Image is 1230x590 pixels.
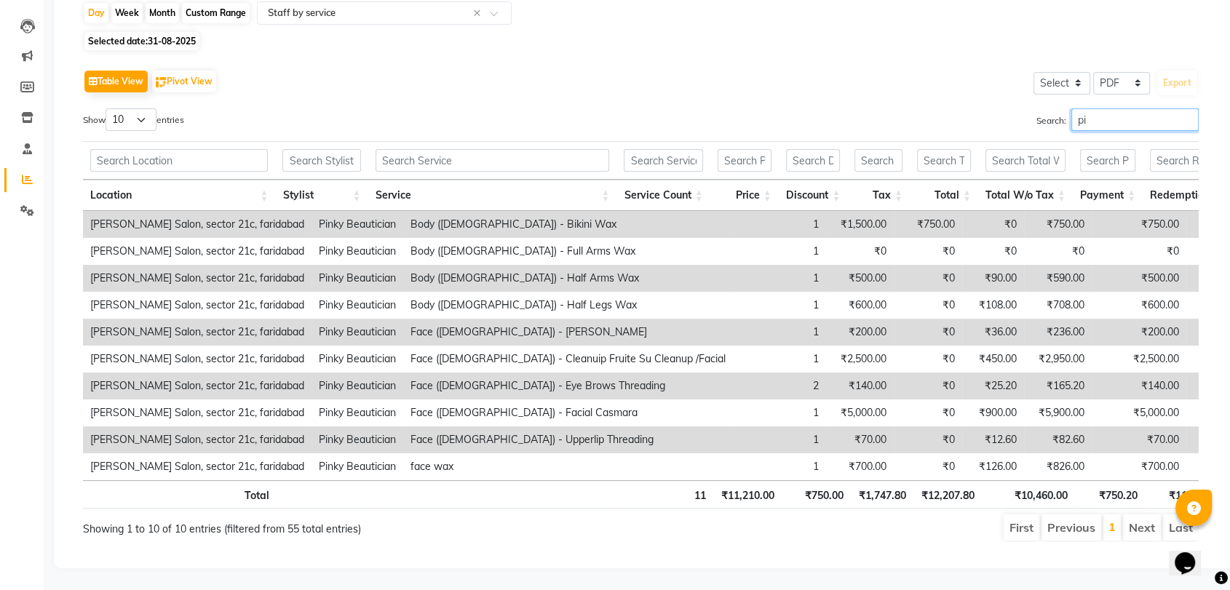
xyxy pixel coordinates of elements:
[83,180,275,211] th: Location: activate to sort column ascending
[312,292,403,319] td: Pinky Beautician
[826,319,894,346] td: ₹200.00
[1092,399,1186,426] td: ₹5,000.00
[312,265,403,292] td: Pinky Beautician
[84,71,148,92] button: Table View
[962,399,1024,426] td: ₹900.00
[1092,453,1186,480] td: ₹700.00
[83,211,312,238] td: [PERSON_NAME] Salon, sector 21c, faridabad
[1145,480,1230,509] th: ₹11,457.60
[1092,211,1186,238] td: ₹750.00
[312,211,403,238] td: Pinky Beautician
[733,211,826,238] td: 1
[106,108,156,131] select: Showentries
[83,108,184,131] label: Show entries
[83,480,277,509] th: Total
[962,453,1024,480] td: ₹126.00
[1024,211,1092,238] td: ₹750.00
[403,265,733,292] td: Body ([DEMOGRAPHIC_DATA]) - Half Arms Wax
[1024,319,1092,346] td: ₹236.00
[1143,180,1229,211] th: Redemption: activate to sort column ascending
[148,36,196,47] span: 31-08-2025
[1092,292,1186,319] td: ₹600.00
[1092,346,1186,372] td: ₹2,500.00
[403,346,733,372] td: Face ([DEMOGRAPHIC_DATA]) - Cleanuip Fruite Su Cleanup /Facial
[894,372,962,399] td: ₹0
[718,149,771,172] input: Search Price
[312,453,403,480] td: Pinky Beautician
[733,426,826,453] td: 1
[894,453,962,480] td: ₹0
[83,319,312,346] td: [PERSON_NAME] Salon, sector 21c, faridabad
[473,6,485,21] span: Clear all
[1024,426,1092,453] td: ₹82.60
[83,453,312,480] td: [PERSON_NAME] Salon, sector 21c, faridabad
[312,346,403,372] td: Pinky Beautician
[962,319,1024,346] td: ₹36.00
[1150,149,1221,172] input: Search Redemption
[1157,71,1197,95] button: Export
[962,238,1024,265] td: ₹0
[982,480,1075,509] th: ₹10,460.00
[90,149,268,172] input: Search Location
[1092,265,1186,292] td: ₹500.00
[312,319,403,346] td: Pinky Beautician
[624,149,702,172] input: Search Service Count
[962,426,1024,453] td: ₹12.60
[83,399,312,426] td: [PERSON_NAME] Salon, sector 21c, faridabad
[978,180,1073,211] th: Total W/o Tax: activate to sort column ascending
[733,346,826,372] td: 1
[312,372,403,399] td: Pinky Beautician
[782,480,851,509] th: ₹750.00
[733,238,826,265] td: 1
[962,346,1024,372] td: ₹450.00
[312,399,403,426] td: Pinky Beautician
[733,372,826,399] td: 2
[894,346,962,372] td: ₹0
[282,149,360,172] input: Search Stylist
[894,319,962,346] td: ₹0
[1024,346,1092,372] td: ₹2,950.00
[713,480,782,509] th: ₹11,210.00
[403,319,733,346] td: Face ([DEMOGRAPHIC_DATA]) - [PERSON_NAME]
[826,399,894,426] td: ₹5,000.00
[403,399,733,426] td: Face ([DEMOGRAPHIC_DATA]) - Facial Casmara
[1092,372,1186,399] td: ₹140.00
[1092,426,1186,453] td: ₹70.00
[733,399,826,426] td: 1
[851,480,913,509] th: ₹1,747.80
[403,292,733,319] td: Body ([DEMOGRAPHIC_DATA]) - Half Legs Wax
[826,453,894,480] td: ₹700.00
[83,513,535,537] div: Showing 1 to 10 of 10 entries (filtered from 55 total entries)
[826,426,894,453] td: ₹70.00
[182,3,250,23] div: Custom Range
[1108,519,1116,534] a: 1
[83,292,312,319] td: [PERSON_NAME] Salon, sector 21c, faridabad
[910,180,978,211] th: Total: activate to sort column ascending
[962,372,1024,399] td: ₹25.20
[894,238,962,265] td: ₹0
[962,211,1024,238] td: ₹0
[894,399,962,426] td: ₹0
[403,211,733,238] td: Body ([DEMOGRAPHIC_DATA]) - Bikini Wax
[403,372,733,399] td: Face ([DEMOGRAPHIC_DATA]) - Eye Brows Threading
[1024,292,1092,319] td: ₹708.00
[403,238,733,265] td: Body ([DEMOGRAPHIC_DATA]) - Full Arms Wax
[1024,238,1092,265] td: ₹0
[826,265,894,292] td: ₹500.00
[84,32,199,50] span: Selected date:
[779,180,848,211] th: Discount: activate to sort column ascending
[733,453,826,480] td: 1
[368,180,617,211] th: Service: activate to sort column ascending
[894,426,962,453] td: ₹0
[962,265,1024,292] td: ₹90.00
[1169,532,1215,575] iframe: chat widget
[894,265,962,292] td: ₹0
[894,292,962,319] td: ₹0
[1092,319,1186,346] td: ₹200.00
[733,319,826,346] td: 1
[152,71,216,92] button: Pivot View
[83,265,312,292] td: [PERSON_NAME] Salon, sector 21c, faridabad
[156,77,167,88] img: pivot.png
[1024,453,1092,480] td: ₹826.00
[854,149,902,172] input: Search Tax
